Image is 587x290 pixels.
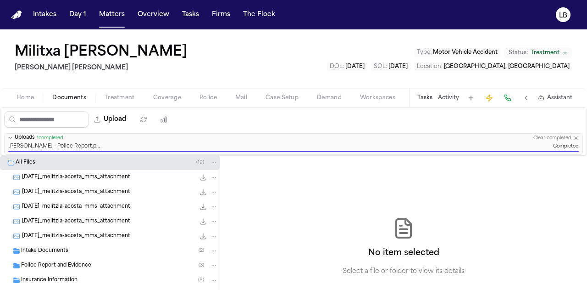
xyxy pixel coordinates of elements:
span: Completed [553,143,579,150]
span: ( 8 ) [198,278,204,283]
span: Type : [417,50,432,55]
button: Overview [134,6,173,23]
span: ( 19 ) [196,160,204,165]
button: Tasks [417,94,432,102]
p: Select a file or folder to view its details [343,267,465,276]
button: Download 2025-07-21_melitzia-acosta_mms_attachment [199,202,208,211]
button: Intakes [29,6,60,23]
button: Download 2025-07-21_melitzia-acosta_mms_attachment [199,188,208,197]
span: Uploads [15,135,35,142]
span: Coverage [153,94,181,102]
span: Police [199,94,217,102]
input: Search files [4,111,89,128]
h1: Militxa [PERSON_NAME] [15,44,188,61]
span: Workspaces [360,94,395,102]
button: Activity [438,94,459,102]
span: DOL : [330,64,344,69]
span: Home [17,94,34,102]
span: [DATE]_melitzia-acosta_mms_attachment [22,203,130,211]
span: [DATE]_melitzia-acosta_mms_attachment [22,218,130,226]
h2: No item selected [368,247,439,260]
span: [GEOGRAPHIC_DATA], [GEOGRAPHIC_DATA] [444,64,570,69]
button: Change status from Treatment [504,47,572,58]
button: Download 2025-08-06_melitzia-acosta_mms_attachment [199,232,208,241]
span: Treatment [105,94,135,102]
button: Clear completed [533,135,571,141]
span: Case Setup [266,94,299,102]
span: [DATE] [388,64,408,69]
span: Motor Vehicle Accident [433,50,498,55]
span: [DATE]_melitzia-acosta_mms_attachment [22,174,130,182]
span: SOL : [374,64,387,69]
button: The Flock [239,6,279,23]
span: Demand [317,94,342,102]
button: Uploads1completedClear completed [5,134,582,142]
span: [DATE]_melitzia-acosta_mms_attachment [22,188,130,196]
span: Insurance Information [21,277,78,284]
button: Download 2025-07-21_melitzia-acosta_mms_attachment [199,217,208,226]
span: All Files [16,159,35,167]
button: Day 1 [66,6,90,23]
span: Assistant [547,94,572,102]
img: Finch Logo [11,11,22,19]
button: Make a Call [501,91,514,104]
button: Edit Location: Brigham City, UT [414,62,572,71]
button: Create Immediate Task [483,91,496,104]
span: [DATE] [345,64,365,69]
span: Location : [417,64,443,69]
button: Add Task [465,91,477,104]
span: ( 3 ) [199,263,204,268]
span: Mail [235,94,247,102]
button: Assistant [538,94,572,102]
button: Matters [95,6,128,23]
span: [PERSON_NAME] - Police Report.pdf [8,143,100,150]
button: Edit SOL: 2029-07-17 [371,62,410,71]
span: Treatment [531,49,559,57]
a: Home [11,11,22,19]
span: Intake Documents [21,247,68,255]
span: ( 2 ) [199,248,204,253]
span: 1 completed [37,135,63,141]
button: Edit DOL: 2025-07-17 [327,62,367,71]
button: Upload [89,111,132,128]
button: Tasks [178,6,203,23]
button: Firms [208,6,234,23]
button: Download 2025-07-21_melitzia-acosta_mms_attachment [199,173,208,182]
button: Edit matter name [15,44,188,61]
button: Edit Type: Motor Vehicle Accident [414,48,500,57]
span: Police Report and Evidence [21,262,91,270]
span: Status: [509,49,528,57]
h2: [PERSON_NAME] [PERSON_NAME] [15,63,191,74]
span: Documents [52,94,86,102]
span: [DATE]_melitzia-acosta_mms_attachment [22,233,130,240]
